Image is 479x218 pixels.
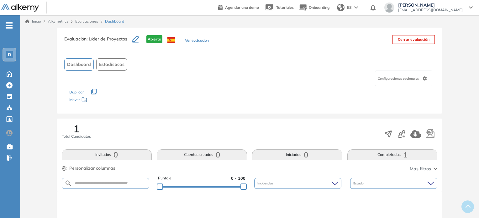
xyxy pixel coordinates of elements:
span: 0 - 100 [231,175,245,181]
span: Onboarding [309,5,329,10]
button: Onboarding [299,1,329,14]
span: : Líder de Proyectos [87,36,127,42]
button: Ver evaluación [185,38,209,44]
img: SEARCH_ALT [65,179,72,187]
button: Dashboard [64,58,94,71]
button: Cuentas creadas0 [157,149,247,160]
span: Estadísticas [99,61,124,68]
span: Total Candidatos [62,134,91,139]
button: Estadísticas [96,58,127,71]
span: Estado [353,181,365,186]
button: Personalizar columnas [62,165,115,172]
img: world [337,4,345,11]
div: Mover [69,94,132,106]
span: [EMAIL_ADDRESS][DOMAIN_NAME] [398,8,463,13]
button: Cerrar evaluación [392,35,435,44]
span: ES [347,5,352,10]
div: Configuraciones opcionales [375,71,432,86]
span: Incidencias [257,181,275,186]
img: arrow [354,6,358,9]
span: Abierta [146,35,162,43]
span: Más filtros [410,166,431,172]
span: Tutoriales [276,5,294,10]
span: D [8,52,11,57]
span: Dashboard [105,19,124,24]
span: Configuraciones opcionales [378,76,420,81]
span: Dashboard [67,61,91,68]
a: Inicio [25,19,41,24]
button: Completadas1 [347,149,438,160]
span: [PERSON_NAME] [398,3,463,8]
button: Más filtros [410,166,437,172]
a: Agendar una demo [218,3,259,11]
span: Agendar una demo [225,5,259,10]
a: Evaluaciones [75,19,98,24]
i: - [6,25,13,26]
div: Incidencias [254,178,341,189]
span: Duplicar [69,90,84,94]
img: ESP [167,37,175,43]
button: Invitados0 [62,149,152,160]
span: Personalizar columnas [69,165,115,172]
span: 1 [73,124,79,134]
div: Estado [350,178,437,189]
span: Alkymetrics [48,19,68,24]
h3: Evaluación [64,35,132,48]
button: Iniciadas0 [252,149,342,160]
span: Puntaje [158,175,171,181]
img: Logo [1,4,39,12]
